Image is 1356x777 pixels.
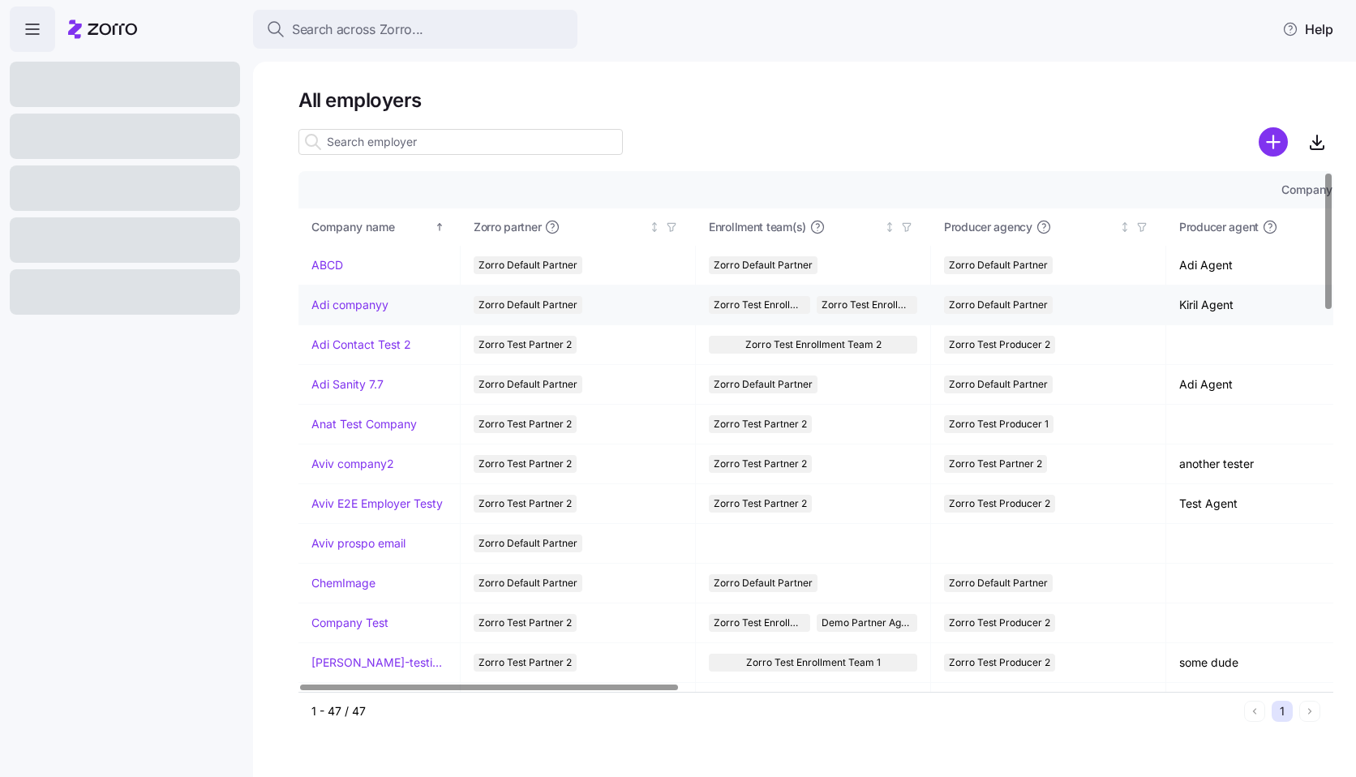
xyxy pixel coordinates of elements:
[949,574,1048,592] span: Zorro Default Partner
[649,221,660,233] div: Not sorted
[949,336,1050,354] span: Zorro Test Producer 2
[931,208,1166,246] th: Producer agencyNot sorted
[478,336,572,354] span: Zorro Test Partner 2
[298,88,1333,113] h1: All employers
[822,614,913,632] span: Demo Partner Agency
[949,296,1048,314] span: Zorro Default Partner
[1119,221,1131,233] div: Not sorted
[884,221,895,233] div: Not sorted
[478,455,572,473] span: Zorro Test Partner 2
[311,535,406,552] a: Aviv prospo email
[1259,127,1288,157] svg: add icon
[478,256,577,274] span: Zorro Default Partner
[311,337,411,353] a: Adi Contact Test 2
[949,455,1042,473] span: Zorro Test Partner 2
[696,208,931,246] th: Enrollment team(s)Not sorted
[714,376,813,393] span: Zorro Default Partner
[311,456,394,472] a: Aviv company2
[949,614,1050,632] span: Zorro Test Producer 2
[311,218,431,236] div: Company name
[745,336,882,354] span: Zorro Test Enrollment Team 2
[478,534,577,552] span: Zorro Default Partner
[478,296,577,314] span: Zorro Default Partner
[949,495,1050,513] span: Zorro Test Producer 2
[746,654,881,672] span: Zorro Test Enrollment Team 1
[714,455,807,473] span: Zorro Test Partner 2
[1179,219,1259,235] span: Producer agent
[1244,701,1265,722] button: Previous page
[311,416,417,432] a: Anat Test Company
[944,219,1032,235] span: Producer agency
[1282,19,1333,39] span: Help
[714,495,807,513] span: Zorro Test Partner 2
[292,19,423,40] span: Search across Zorro...
[298,129,623,155] input: Search employer
[1272,701,1293,722] button: 1
[434,221,445,233] div: Sorted ascending
[478,376,577,393] span: Zorro Default Partner
[311,496,443,512] a: Aviv E2E Employer Testy
[311,376,384,393] a: Adi Sanity 7.7
[474,219,541,235] span: Zorro partner
[311,655,447,671] a: [PERSON_NAME]-testing-payroll
[949,415,1049,433] span: Zorro Test Producer 1
[1269,13,1346,45] button: Help
[822,296,913,314] span: Zorro Test Enrollment Team 1
[949,256,1048,274] span: Zorro Default Partner
[253,10,577,49] button: Search across Zorro...
[311,703,1238,719] div: 1 - 47 / 47
[714,296,805,314] span: Zorro Test Enrollment Team 2
[714,256,813,274] span: Zorro Default Partner
[949,654,1050,672] span: Zorro Test Producer 2
[311,615,388,631] a: Company Test
[478,574,577,592] span: Zorro Default Partner
[311,257,343,273] a: ABCD
[714,415,807,433] span: Zorro Test Partner 2
[714,574,813,592] span: Zorro Default Partner
[478,495,572,513] span: Zorro Test Partner 2
[949,376,1048,393] span: Zorro Default Partner
[298,208,461,246] th: Company nameSorted ascending
[461,208,696,246] th: Zorro partnerNot sorted
[478,614,572,632] span: Zorro Test Partner 2
[478,415,572,433] span: Zorro Test Partner 2
[311,575,375,591] a: ChemImage
[311,297,388,313] a: Adi companyy
[714,614,805,632] span: Zorro Test Enrollment Team 2
[709,219,806,235] span: Enrollment team(s)
[1299,701,1320,722] button: Next page
[478,654,572,672] span: Zorro Test Partner 2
